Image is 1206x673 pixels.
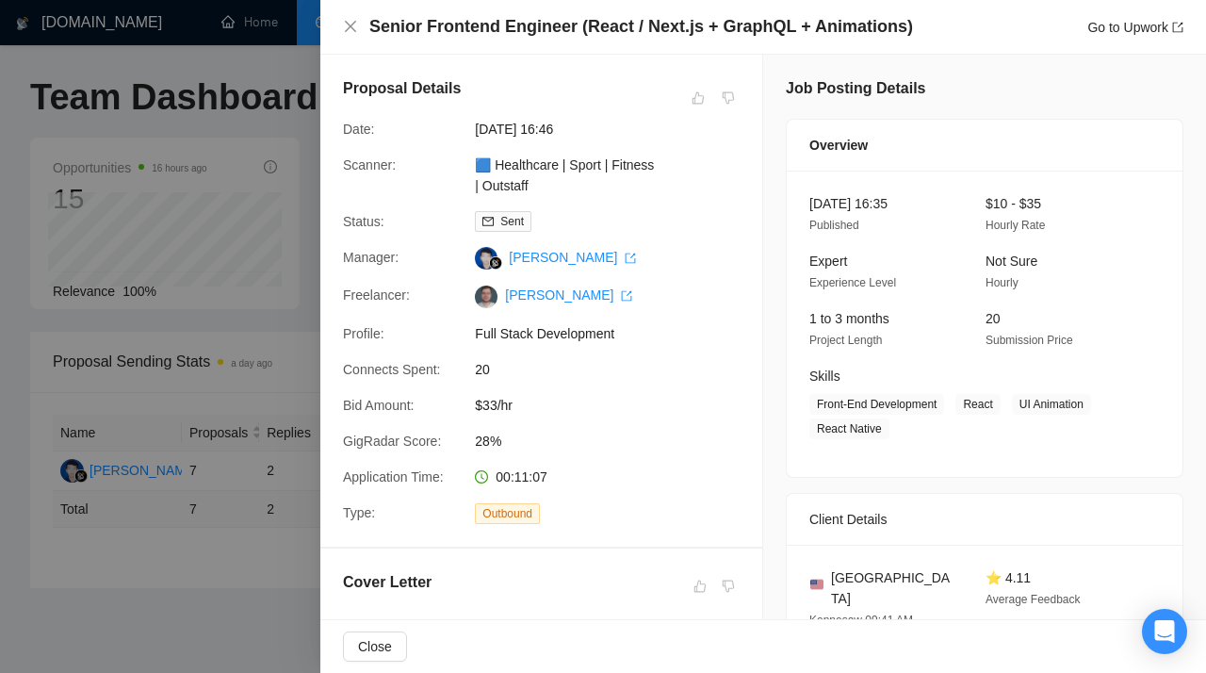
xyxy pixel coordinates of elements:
[343,632,407,662] button: Close
[809,276,896,289] span: Experience Level
[343,434,441,449] span: GigRadar Score:
[475,119,758,140] span: [DATE] 16:46
[809,334,882,347] span: Project Length
[475,323,758,344] span: Full Stack Development
[343,362,441,377] span: Connects Spent:
[809,254,847,269] span: Expert
[986,219,1045,232] span: Hourly Rate
[482,216,494,227] span: mail
[625,253,636,264] span: export
[810,578,823,591] img: 🇺🇸
[475,395,758,416] span: $33/hr
[343,571,432,594] h5: Cover Letter
[986,276,1019,289] span: Hourly
[831,567,955,609] span: [GEOGRAPHIC_DATA]
[955,394,1000,415] span: React
[343,326,384,341] span: Profile:
[986,196,1041,211] span: $10 - $35
[343,19,358,34] span: close
[809,419,889,439] span: React Native
[986,593,1081,606] span: Average Feedback
[343,250,399,265] span: Manager:
[1172,22,1183,33] span: export
[786,77,925,100] h5: Job Posting Details
[1087,20,1183,35] a: Go to Upworkexport
[500,215,524,228] span: Sent
[489,256,502,270] img: gigradar-bm.png
[1142,609,1187,654] div: Open Intercom Messenger
[505,287,632,303] a: [PERSON_NAME] export
[343,214,384,229] span: Status:
[986,254,1037,269] span: Not Sure
[475,470,488,484] span: clock-circle
[475,431,758,451] span: 28%
[809,135,868,156] span: Overview
[475,286,497,308] img: c1vn5vMAp93EE1lW5LvDDjEmw-QS6gjDFSvJsBvV0dMFt7X31gGAZ2XSeQN570TIZ2
[509,250,636,265] a: [PERSON_NAME] export
[986,334,1073,347] span: Submission Price
[809,614,913,627] span: Kennesaw 09:41 AM
[343,505,375,520] span: Type:
[809,394,944,415] span: Front-End Development
[809,219,859,232] span: Published
[621,290,632,302] span: export
[809,311,889,326] span: 1 to 3 months
[475,359,758,380] span: 20
[343,469,444,484] span: Application Time:
[986,311,1001,326] span: 20
[343,19,358,35] button: Close
[809,196,888,211] span: [DATE] 16:35
[343,157,396,172] span: Scanner:
[369,15,913,39] h4: Senior Frontend Engineer (React / Next.js + GraphQL + Animations)
[343,77,461,100] h5: Proposal Details
[358,636,392,657] span: Close
[343,287,410,303] span: Freelancer:
[343,122,374,137] span: Date:
[475,503,540,524] span: Outbound
[496,469,547,484] span: 00:11:07
[343,398,415,413] span: Bid Amount:
[809,369,840,384] span: Skills
[986,570,1031,585] span: ⭐ 4.11
[1012,394,1091,415] span: UI Animation
[809,494,1160,545] div: Client Details
[475,157,654,193] a: 🟦 Healthcare | Sport | Fitness | Outstaff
